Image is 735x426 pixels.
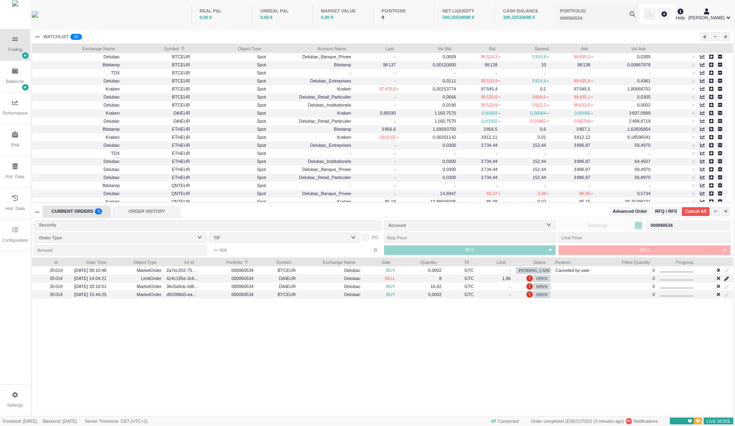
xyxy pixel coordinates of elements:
[481,86,500,91] span: 97 545,4
[258,282,296,291] span: DAIEUR
[106,199,120,204] span: Kraken
[481,54,500,59] span: 95 524,3
[337,135,351,140] span: Kraken
[102,62,120,67] span: Bitstamp
[505,44,549,52] span: Spread
[433,62,456,67] span: 0,00120000
[574,111,593,115] span: 0,85066
[195,189,266,198] span: Spot
[389,221,548,229] div: Account
[308,103,351,107] span: Delubac_Institutionels
[532,78,549,83] span: 3 914,9
[166,257,194,265] span: Int Id
[258,257,291,265] span: Symbol
[106,135,120,140] span: Kraken
[34,245,207,255] input: Amount
[125,93,190,102] span: BTCEUR
[195,181,266,190] span: Spot
[559,245,719,255] button: SELL
[479,257,506,265] span: Limit
[104,54,120,59] span: Delubac
[574,95,593,99] span: 99 435,1
[43,33,69,40] div: WATCHLIST
[532,143,549,148] span: 152,44
[195,133,266,142] span: Spot
[334,127,351,132] span: Bitstamp
[613,208,647,215] span: Advanced Order
[372,235,379,240] span: PO
[125,84,190,94] span: BTCEUR
[532,159,549,164] span: 152,44
[653,268,655,273] span: 0
[104,159,120,164] span: Delubac
[2,237,28,244] div: Configuration
[625,199,651,204] span: 28,75298731
[560,8,586,14] div: PORTFOLIO
[106,86,120,91] span: Kraken
[302,54,351,59] span: Delubac_Banque_Privee
[195,52,266,62] span: Spot
[97,208,100,216] p: 4
[334,62,351,67] span: Bitstamp
[104,175,120,180] span: Delubac
[195,44,261,52] span: Object Type
[50,268,63,273] span: 35 014
[125,189,190,198] span: QNTEUR
[379,135,399,140] span: 3 810,65
[589,183,593,188] span: -
[627,127,651,132] span: 1,62605854
[555,257,588,265] span: Reason
[350,70,351,75] span: -
[104,103,120,107] span: Delubac
[574,135,593,140] span: 3 812,12
[195,109,266,118] span: Spot
[481,119,500,123] span: 0,83302
[394,191,399,196] span: -
[574,103,593,107] span: 99 433,0
[403,44,451,52] span: Vol Bid
[166,290,199,299] span: d92088d3-ea94-4eb0-90b1-cf1a91654089
[113,206,181,218] div: ORDER HISTORY
[526,275,533,282] span: Order is pending for more than 5s
[481,167,500,172] span: 3 734,44
[125,109,190,118] span: DAIEUR
[627,135,651,140] span: 9,18596541
[43,206,111,218] div: CURRENT ORDERS
[442,95,456,99] span: 0,0566
[382,14,426,21] div: 0
[545,70,549,75] span: -
[195,125,266,134] span: Spot
[597,257,650,265] span: Filled Quantity
[465,247,475,252] span: BUY
[125,141,190,150] span: ETHEUR
[649,151,651,156] span: -
[74,268,106,273] span: [DATE] 09:10:48
[214,234,352,242] div: TIF
[382,8,426,14] div: POSITIONS
[509,268,511,273] span: -
[394,54,399,59] span: -
[350,183,351,188] span: -
[195,84,266,94] span: Spot
[649,183,651,188] span: -
[384,233,557,243] input: Stop Price
[639,247,650,252] span: SELL
[538,135,549,140] span: 0,01
[308,159,351,164] span: Delubac_Institutionels
[532,175,549,180] span: 152,44
[574,159,593,164] span: 3 886,87
[660,257,694,265] span: Progress
[125,157,190,166] span: ETHEUR
[598,44,646,52] span: Vol Ask
[541,62,549,67] span: 10
[111,151,120,156] span: TDX
[302,167,351,172] span: Delubac_Banque_Privee
[258,290,296,299] span: BTCEUR
[125,101,190,110] span: BTCEUR
[579,191,593,196] span: 86,85
[540,127,549,132] span: 0,6
[516,267,559,274] span: PENDING_CANCEL
[627,86,651,91] span: 1,80668702
[104,143,120,148] span: Delubac
[481,95,500,99] span: 95 535,6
